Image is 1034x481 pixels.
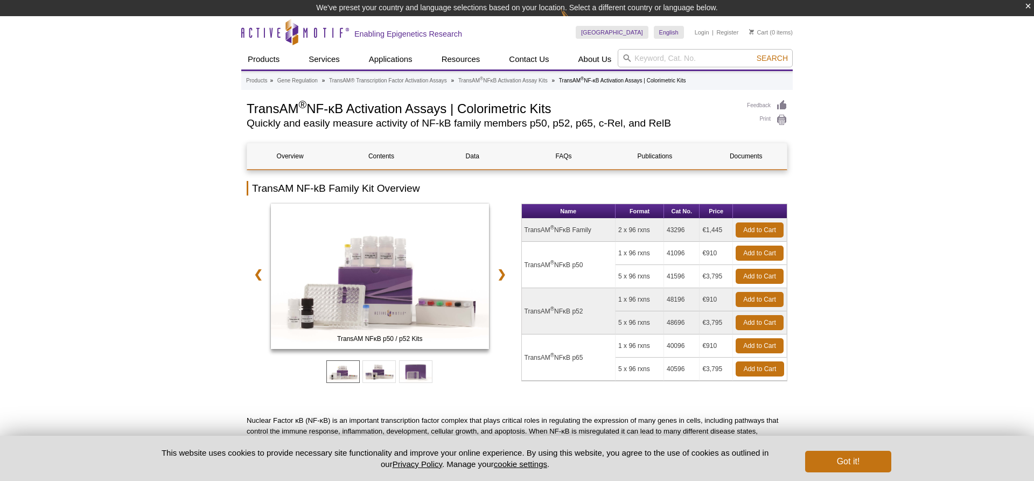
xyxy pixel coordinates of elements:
td: 40096 [664,334,700,358]
th: Format [616,204,664,219]
a: Print [747,114,787,126]
a: TransAM NFκB p50 / p52 Kits [271,204,489,352]
a: Data [430,143,515,169]
li: (0 items) [749,26,793,39]
sup: ® [298,99,306,110]
a: Overview [247,143,333,169]
th: Cat No. [664,204,700,219]
img: Your Cart [749,29,754,34]
button: Got it! [805,451,891,472]
td: €1,445 [700,219,733,242]
a: Add to Cart [736,269,784,284]
a: Register [716,29,738,36]
a: TransAM®NFκB Activation Assay Kits [458,76,548,86]
td: 1 x 96 rxns [616,334,664,358]
td: €910 [700,288,733,311]
li: » [451,78,455,83]
a: Add to Cart [736,222,784,238]
td: TransAM NFκB p65 [522,334,616,381]
li: | [712,26,714,39]
a: Applications [362,49,419,69]
th: Name [522,204,616,219]
h2: Quickly and easily measure activity of NF-kB family members p50, p52, p65, c-Rel, and RelB [247,118,736,128]
td: €3,795 [700,358,733,381]
a: Gene Regulation [277,76,318,86]
a: Add to Cart [736,338,784,353]
li: » [270,78,273,83]
a: Login [695,29,709,36]
a: English [654,26,684,39]
img: Change Here [561,8,589,33]
h2: Enabling Epigenetics Research [354,29,462,39]
a: Products [241,49,286,69]
a: Privacy Policy [393,459,442,469]
td: TransAM NFκB p50 [522,242,616,288]
td: 41596 [664,265,700,288]
p: Nuclear Factor κB (NF-κB) is an important transcription factor complex that plays critical roles ... [247,415,787,458]
td: 48696 [664,311,700,334]
td: 1 x 96 rxns [616,288,664,311]
button: cookie settings [494,459,547,469]
a: [GEOGRAPHIC_DATA] [576,26,648,39]
a: Resources [435,49,487,69]
li: » [552,78,555,83]
td: 43296 [664,219,700,242]
a: About Us [572,49,618,69]
a: Add to Cart [736,315,784,330]
sup: ® [550,260,554,266]
h1: TransAM NF-κB Activation Assays | Colorimetric Kits [247,100,736,116]
a: Documents [703,143,789,169]
td: 48196 [664,288,700,311]
sup: ® [550,225,554,231]
a: Publications [612,143,697,169]
a: Add to Cart [736,292,784,307]
h2: TransAM NF-kB Family Kit Overview [247,181,787,196]
a: TransAM® Transcription Factor Activation Assays [329,76,447,86]
sup: ® [550,306,554,312]
img: TransAM NFκB p50 / p52 Kits [271,204,489,349]
sup: ® [581,76,584,81]
td: €910 [700,242,733,265]
input: Keyword, Cat. No. [618,49,793,67]
td: €910 [700,334,733,358]
td: €3,795 [700,265,733,288]
td: 40596 [664,358,700,381]
li: » [322,78,325,83]
a: Contents [338,143,424,169]
td: TransAM NFκB Family [522,219,616,242]
a: Contact Us [502,49,555,69]
td: €3,795 [700,311,733,334]
th: Price [700,204,733,219]
a: ❯ [490,262,513,287]
sup: ® [480,76,483,81]
sup: ® [550,352,554,358]
span: TransAM NFκB p50 / p52 Kits [273,333,486,344]
p: This website uses cookies to provide necessary site functionality and improve your online experie... [143,447,787,470]
a: Feedback [747,100,787,111]
td: 5 x 96 rxns [616,265,664,288]
a: FAQs [521,143,606,169]
a: Cart [749,29,768,36]
td: 2 x 96 rxns [616,219,664,242]
a: Products [246,76,267,86]
a: Services [302,49,346,69]
td: TransAM NFκB p52 [522,288,616,334]
a: ❮ [247,262,270,287]
li: TransAM NF-κB Activation Assays | Colorimetric Kits [559,78,686,83]
a: Add to Cart [736,361,784,377]
td: 5 x 96 rxns [616,311,664,334]
a: Add to Cart [736,246,784,261]
td: 5 x 96 rxns [616,358,664,381]
span: Search [757,54,788,62]
td: 41096 [664,242,700,265]
button: Search [753,53,791,63]
td: 1 x 96 rxns [616,242,664,265]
